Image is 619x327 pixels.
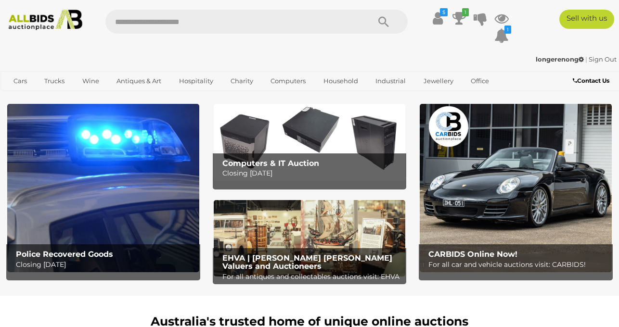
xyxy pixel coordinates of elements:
a: EHVA | Evans Hastings Valuers and Auctioneers EHVA | [PERSON_NAME] [PERSON_NAME] Valuers and Auct... [214,200,406,277]
img: Computers & IT Auction [214,104,406,180]
a: Hospitality [173,73,219,89]
img: CARBIDS Online Now! [420,104,612,272]
span: | [585,55,587,63]
a: Computers [264,73,312,89]
a: Charity [224,73,259,89]
a: Wine [76,73,105,89]
button: Search [360,10,408,34]
p: Closing [DATE] [222,167,402,179]
a: Sell with us [559,10,614,29]
i: 1 [462,8,469,16]
b: EHVA | [PERSON_NAME] [PERSON_NAME] Valuers and Auctioneers [222,253,392,271]
b: Computers & IT Auction [222,159,319,168]
i: 1 [504,25,511,34]
a: Trucks [38,73,71,89]
a: Cars [7,73,33,89]
a: Industrial [369,73,412,89]
b: Police Recovered Goods [16,250,113,259]
b: CARBIDS Online Now! [428,250,517,259]
b: Contact Us [573,77,609,84]
i: $ [440,8,448,16]
img: Police Recovered Goods [7,104,199,272]
a: 1 [452,10,466,27]
img: EHVA | Evans Hastings Valuers and Auctioneers [214,200,406,277]
strong: longerenong [536,55,584,63]
a: Computers & IT Auction Computers & IT Auction Closing [DATE] [214,104,406,180]
a: Sports [7,89,39,105]
a: longerenong [536,55,585,63]
a: 1 [494,27,509,44]
a: CARBIDS Online Now! CARBIDS Online Now! For all car and vehicle auctions visit: CARBIDS! [420,104,612,272]
a: Household [317,73,364,89]
a: Police Recovered Goods Police Recovered Goods Closing [DATE] [7,104,199,272]
img: Allbids.com.au [4,10,86,30]
a: Antiques & Art [110,73,168,89]
p: For all antiques and collectables auctions visit: EHVA [222,271,402,283]
p: Closing [DATE] [16,259,195,271]
a: Office [464,73,495,89]
a: Contact Us [573,75,612,86]
a: $ [431,10,445,27]
a: Jewellery [417,73,460,89]
a: Sign Out [589,55,617,63]
a: [GEOGRAPHIC_DATA] [44,89,125,105]
p: For all car and vehicle auctions visit: CARBIDS! [428,259,608,271]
